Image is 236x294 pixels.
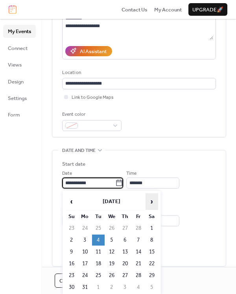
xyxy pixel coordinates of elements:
[79,193,145,210] th: [DATE]
[92,258,105,269] td: 18
[79,223,91,234] td: 24
[3,58,36,71] a: Views
[79,270,91,281] td: 24
[119,270,131,281] td: 27
[132,258,145,269] td: 21
[105,258,118,269] td: 19
[92,282,105,293] td: 1
[65,46,112,56] button: AI Assistant
[8,61,22,69] span: Views
[92,223,105,234] td: 25
[119,258,131,269] td: 20
[79,235,91,246] td: 3
[119,223,131,234] td: 27
[132,235,145,246] td: 7
[122,6,147,14] span: Contact Us
[146,223,158,234] td: 1
[3,92,36,104] a: Settings
[66,194,77,209] span: ‹
[146,194,158,209] span: ›
[8,111,20,119] span: Form
[8,94,27,102] span: Settings
[105,235,118,246] td: 5
[62,160,85,168] div: Start date
[65,246,78,257] td: 9
[92,211,105,222] th: Tu
[105,211,118,222] th: We
[3,108,36,121] a: Form
[62,170,72,178] span: Date
[8,78,24,86] span: Design
[119,282,131,293] td: 3
[65,235,78,246] td: 2
[79,282,91,293] td: 31
[146,211,158,222] th: Sa
[146,282,158,293] td: 5
[154,6,182,14] span: My Account
[105,270,118,281] td: 26
[62,147,96,155] span: Date and time
[65,258,78,269] td: 16
[122,6,147,13] a: Contact Us
[79,246,91,257] td: 10
[92,270,105,281] td: 25
[132,246,145,257] td: 14
[119,211,131,222] th: Th
[132,223,145,234] td: 28
[132,270,145,281] td: 28
[3,75,36,88] a: Design
[119,246,131,257] td: 13
[132,211,145,222] th: Fr
[154,6,182,13] a: My Account
[65,211,78,222] th: Su
[3,42,36,54] a: Connect
[119,235,131,246] td: 6
[65,270,78,281] td: 23
[126,170,136,178] span: Time
[8,44,28,52] span: Connect
[65,282,78,293] td: 30
[92,235,105,246] td: 4
[62,111,120,118] div: Event color
[65,223,78,234] td: 23
[146,235,158,246] td: 8
[146,246,158,257] td: 15
[79,258,91,269] td: 17
[80,48,107,55] div: AI Assistant
[9,5,17,14] img: logo
[146,258,158,269] td: 22
[146,270,158,281] td: 29
[59,277,80,285] span: Cancel
[105,246,118,257] td: 12
[3,25,36,37] a: My Events
[192,6,223,14] span: Upgrade 🚀
[105,223,118,234] td: 26
[72,94,114,102] span: Link to Google Maps
[8,28,31,35] span: My Events
[132,282,145,293] td: 4
[188,3,227,16] button: Upgrade🚀
[92,246,105,257] td: 11
[105,282,118,293] td: 2
[79,211,91,222] th: Mo
[62,69,214,77] div: Location
[55,274,85,288] button: Cancel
